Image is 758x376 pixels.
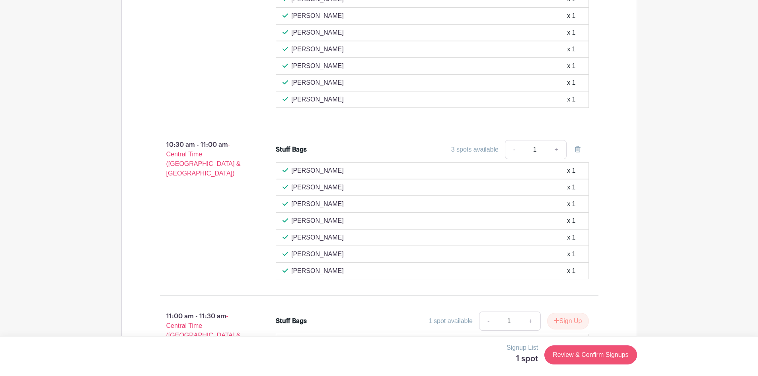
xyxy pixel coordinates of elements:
[166,141,241,177] span: - Central Time ([GEOGRAPHIC_DATA] & [GEOGRAPHIC_DATA])
[567,28,575,37] div: x 1
[291,78,344,88] p: [PERSON_NAME]
[147,308,263,353] p: 11:00 am - 11:30 am
[276,316,307,326] div: Stuff Bags
[429,316,473,326] div: 1 spot available
[567,45,575,54] div: x 1
[291,95,344,104] p: [PERSON_NAME]
[567,249,575,259] div: x 1
[567,11,575,21] div: x 1
[544,345,637,364] a: Review & Confirm Signups
[520,312,540,331] a: +
[507,354,538,364] h5: 1 spot
[276,145,307,154] div: Stuff Bags
[291,249,344,259] p: [PERSON_NAME]
[451,145,499,154] div: 3 spots available
[147,137,263,181] p: 10:30 am - 11:00 am
[567,166,575,175] div: x 1
[567,216,575,226] div: x 1
[505,140,523,159] a: -
[291,45,344,54] p: [PERSON_NAME]
[291,183,344,192] p: [PERSON_NAME]
[567,61,575,71] div: x 1
[291,233,344,242] p: [PERSON_NAME]
[567,95,575,104] div: x 1
[291,28,344,37] p: [PERSON_NAME]
[507,343,538,353] p: Signup List
[291,199,344,209] p: [PERSON_NAME]
[567,233,575,242] div: x 1
[291,11,344,21] p: [PERSON_NAME]
[291,266,344,276] p: [PERSON_NAME]
[291,166,344,175] p: [PERSON_NAME]
[291,61,344,71] p: [PERSON_NAME]
[567,199,575,209] div: x 1
[546,140,566,159] a: +
[479,312,497,331] a: -
[291,216,344,226] p: [PERSON_NAME]
[567,78,575,88] div: x 1
[547,313,589,329] button: Sign Up
[567,183,575,192] div: x 1
[567,266,575,276] div: x 1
